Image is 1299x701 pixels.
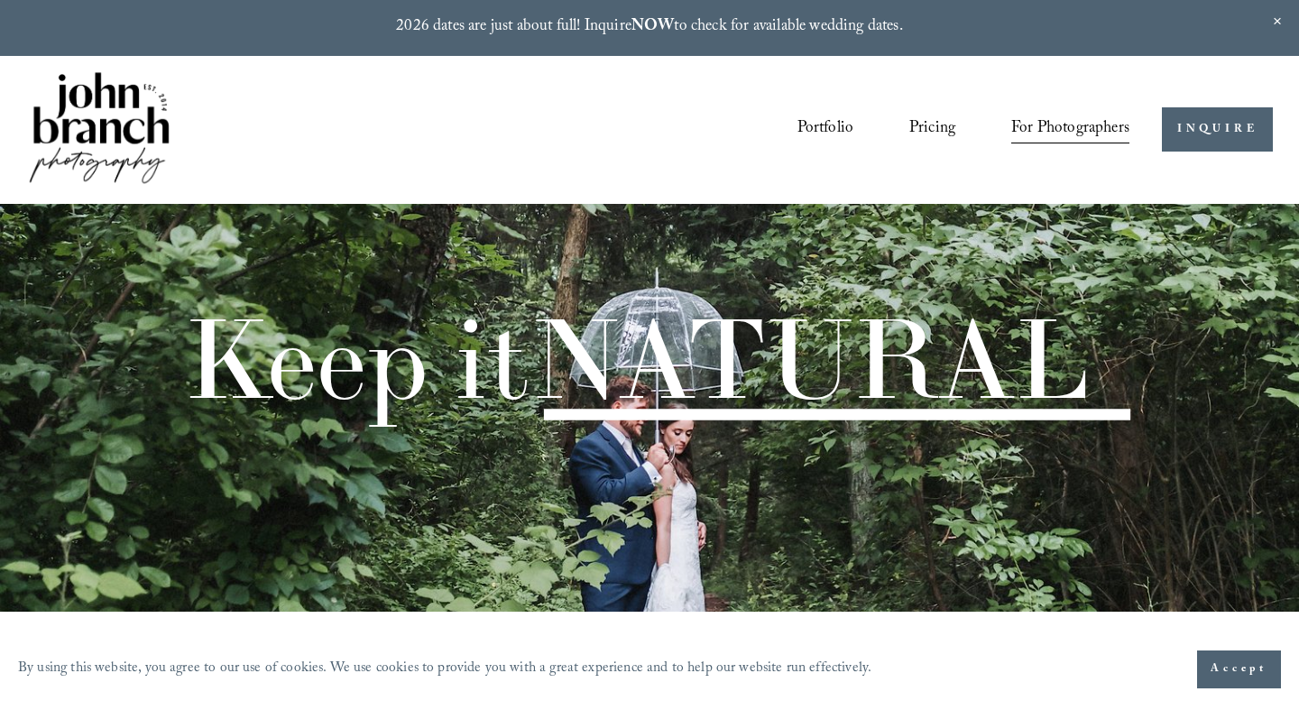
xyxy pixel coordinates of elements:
span: For Photographers [1011,115,1129,145]
h1: Keep it [183,303,1089,414]
img: John Branch IV Photography [26,69,172,190]
span: Accept [1211,660,1267,678]
p: By using this website, you agree to our use of cookies. We use cookies to provide you with a grea... [18,656,871,684]
a: Portfolio [797,113,854,147]
a: Pricing [909,113,955,147]
a: folder dropdown [1011,113,1129,147]
button: Accept [1197,650,1281,688]
a: INQUIRE [1162,107,1273,152]
span: NATURAL [530,289,1089,429]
